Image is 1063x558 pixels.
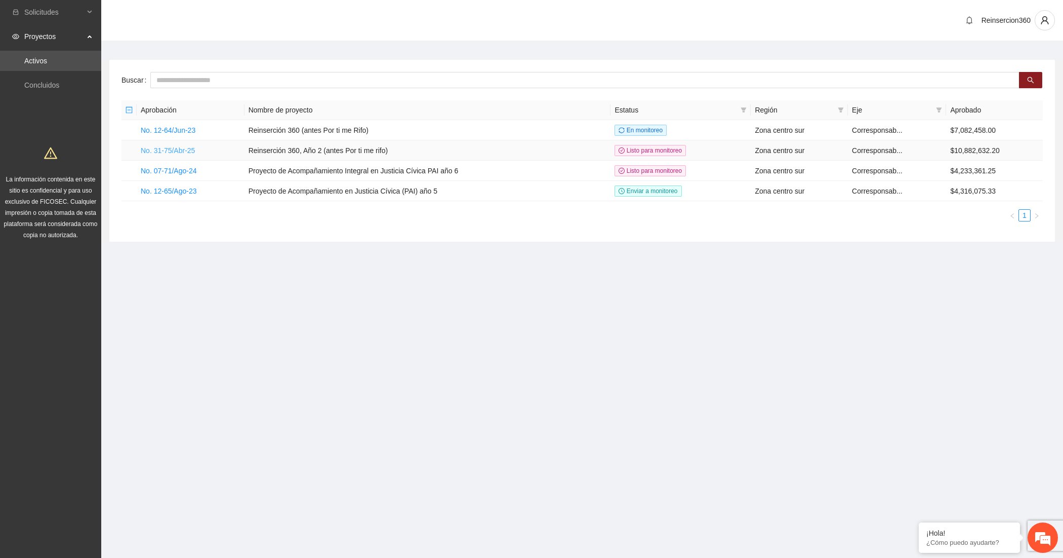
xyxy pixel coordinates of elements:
button: user [1035,10,1055,30]
span: Corresponsab... [852,126,903,134]
span: right [1034,213,1040,219]
a: No. 07-71/Ago-24 [141,167,197,175]
button: search [1019,72,1042,88]
span: filter [739,102,749,118]
li: 1 [1018,209,1031,221]
td: $7,082,458.00 [946,120,1043,140]
span: filter [836,102,846,118]
td: Zona centro sur [751,120,848,140]
span: Corresponsab... [852,187,903,195]
td: Proyecto de Acompañamiento en Justicia Cívica (PAI) año 5 [244,181,611,201]
li: Previous Page [1006,209,1018,221]
span: inbox [12,9,19,16]
span: search [1027,77,1034,85]
div: ¡Hola! [926,529,1012,537]
span: check-circle [619,168,625,174]
label: Buscar [121,72,150,88]
th: Aprobado [946,100,1043,120]
a: 1 [1019,210,1030,221]
span: eye [12,33,19,40]
th: Nombre de proyecto [244,100,611,120]
span: Corresponsab... [852,146,903,155]
span: Estatus [615,104,737,116]
span: Reinsercion360 [982,16,1031,24]
span: Enviar a monitoreo [615,185,681,197]
span: user [1035,16,1054,25]
span: Región [755,104,834,116]
a: Activos [24,57,47,65]
span: Solicitudes [24,2,84,22]
td: $4,233,361.25 [946,161,1043,181]
td: $10,882,632.20 [946,140,1043,161]
td: Reinserción 360 (antes Por ti me Rifo) [244,120,611,140]
button: right [1031,209,1043,221]
td: Zona centro sur [751,140,848,161]
td: Zona centro sur [751,161,848,181]
span: En monitoreo [615,125,667,136]
button: left [1006,209,1018,221]
a: No. 12-64/Jun-23 [141,126,195,134]
span: Corresponsab... [852,167,903,175]
a: Concluidos [24,81,59,89]
span: Eje [852,104,932,116]
a: No. 31-75/Abr-25 [141,146,195,155]
th: Aprobación [137,100,244,120]
span: La información contenida en este sitio es confidencial y para uso exclusivo de FICOSEC. Cualquier... [4,176,98,239]
td: $4,316,075.33 [946,181,1043,201]
span: bell [962,16,977,24]
button: bell [961,12,977,28]
span: Listo para monitoreo [615,145,686,156]
span: filter [838,107,844,113]
a: No. 12-65/Ago-23 [141,187,197,195]
span: minus-square [126,106,133,114]
span: filter [936,107,942,113]
td: Reinserción 360, Año 2 (antes Por ti me rifo) [244,140,611,161]
p: ¿Cómo puedo ayudarte? [926,539,1012,546]
span: check-circle [619,147,625,154]
span: clock-circle [619,188,625,194]
li: Next Page [1031,209,1043,221]
span: filter [741,107,747,113]
span: warning [44,146,57,160]
span: sync [619,127,625,133]
span: left [1009,213,1015,219]
td: Zona centro sur [751,181,848,201]
span: Proyectos [24,26,84,47]
td: Proyecto de Acompañamiento Integral en Justicia Cívica PAI año 6 [244,161,611,181]
span: Listo para monitoreo [615,165,686,176]
span: filter [934,102,944,118]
